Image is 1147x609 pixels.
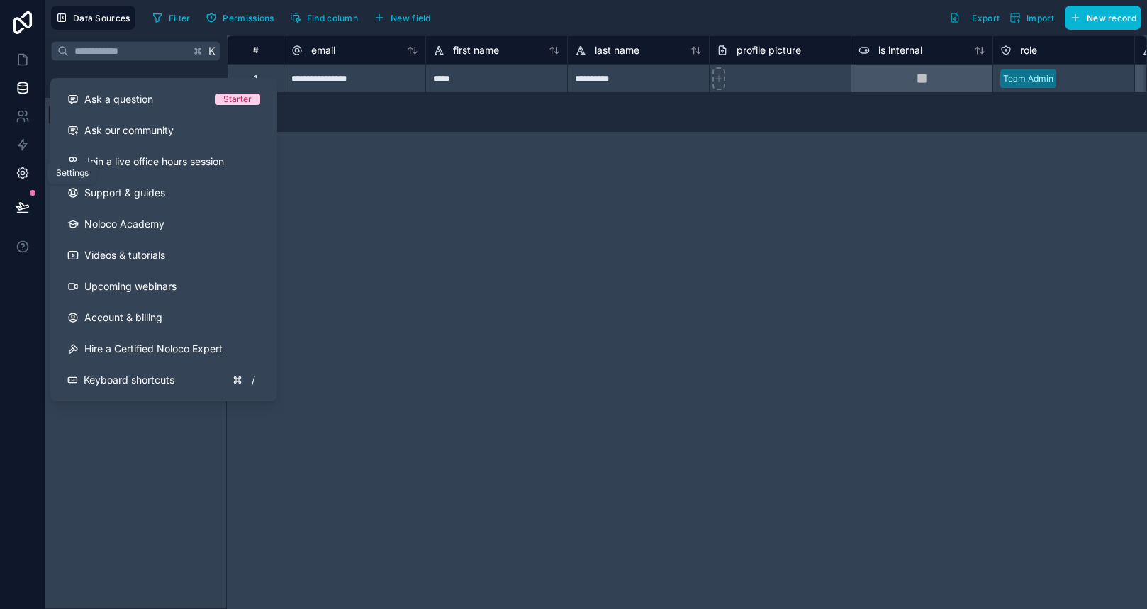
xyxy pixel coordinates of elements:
button: Hire a Certified Noloco Expert [56,333,272,364]
a: Permissions [201,7,284,28]
span: profile picture [737,43,801,57]
span: Support & guides [84,186,165,200]
span: Noloco Academy [84,217,164,231]
span: last name [595,43,639,57]
span: Account & billing [84,311,162,325]
a: Support & guides [56,177,272,208]
button: New field [369,7,436,28]
button: Ask a questionStarter [56,84,272,115]
span: Filter [169,13,191,23]
span: Ask a question [84,92,153,106]
button: Filter [147,7,196,28]
div: Starter [223,94,252,105]
div: 1 [254,73,257,84]
button: New record [1065,6,1141,30]
span: Import [1026,13,1054,23]
a: Account & billing [56,302,272,333]
span: Data Sources [73,13,130,23]
button: Find column [285,7,363,28]
button: Export [944,6,1005,30]
span: Hire a Certified Noloco Expert [84,342,223,356]
span: Find column [307,13,358,23]
button: Data Sources [51,6,135,30]
span: Ask our community [84,123,174,138]
button: Permissions [201,7,279,28]
a: Ask our community [56,115,272,146]
span: New record [1087,13,1136,23]
a: Noloco Academy [56,208,272,240]
a: Upcoming webinars [56,271,272,302]
span: Join a live office hours session [84,155,224,169]
button: Keyboard shortcuts/ [56,364,272,396]
span: New field [391,13,431,23]
a: Videos & tutorials [56,240,272,271]
a: New record [1059,6,1141,30]
div: Team Admin [1003,72,1053,85]
span: K [207,46,217,56]
span: / [247,374,259,386]
a: Join a live office hours session [56,146,272,177]
span: is internal [878,43,922,57]
span: first name [453,43,499,57]
span: Videos & tutorials [84,248,165,262]
span: Keyboard shortcuts [84,373,174,387]
span: role [1020,43,1037,57]
button: Import [1005,6,1059,30]
span: Export [972,13,1000,23]
span: Upcoming webinars [84,279,177,294]
span: email [311,43,335,57]
div: Settings [56,167,89,179]
div: # [238,45,273,55]
span: Permissions [223,13,274,23]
